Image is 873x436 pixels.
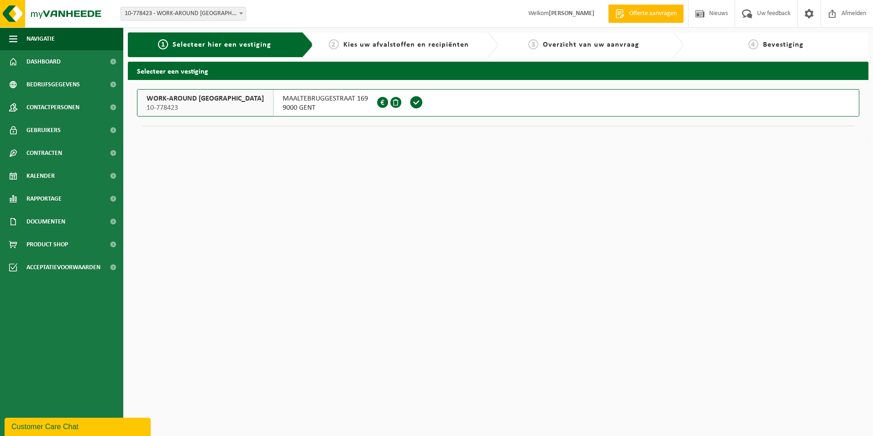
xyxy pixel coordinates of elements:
span: 3 [528,39,538,49]
span: Contracten [26,142,62,165]
span: MAALTEBRUGGESTRAAT 169 [283,94,368,103]
strong: [PERSON_NAME] [549,10,594,17]
span: Rapportage [26,187,62,210]
span: Selecteer hier een vestiging [173,41,271,48]
span: 10-778423 - WORK-AROUND GENT - GENT [121,7,246,20]
span: 10-778423 [147,103,264,112]
span: Documenten [26,210,65,233]
span: 9000 GENT [283,103,368,112]
span: Kalender [26,165,55,187]
span: Contactpersonen [26,96,79,119]
span: Acceptatievoorwaarden [26,256,100,279]
span: Kies uw afvalstoffen en recipiënten [343,41,469,48]
iframe: chat widget [5,416,153,436]
span: 1 [158,39,168,49]
span: Bedrijfsgegevens [26,73,80,96]
span: 10-778423 - WORK-AROUND GENT - GENT [121,7,246,21]
h2: Selecteer een vestiging [128,62,868,80]
span: Dashboard [26,50,61,73]
span: WORK-AROUND [GEOGRAPHIC_DATA] [147,94,264,103]
span: Bevestiging [763,41,804,48]
span: 4 [748,39,758,49]
span: Product Shop [26,233,68,256]
a: Offerte aanvragen [608,5,684,23]
span: 2 [329,39,339,49]
span: Navigatie [26,27,55,50]
span: Offerte aanvragen [627,9,679,18]
button: WORK-AROUND [GEOGRAPHIC_DATA] 10-778423 MAALTEBRUGGESTRAAT 1699000 GENT [137,89,859,117]
span: Overzicht van uw aanvraag [543,41,639,48]
span: Gebruikers [26,119,61,142]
